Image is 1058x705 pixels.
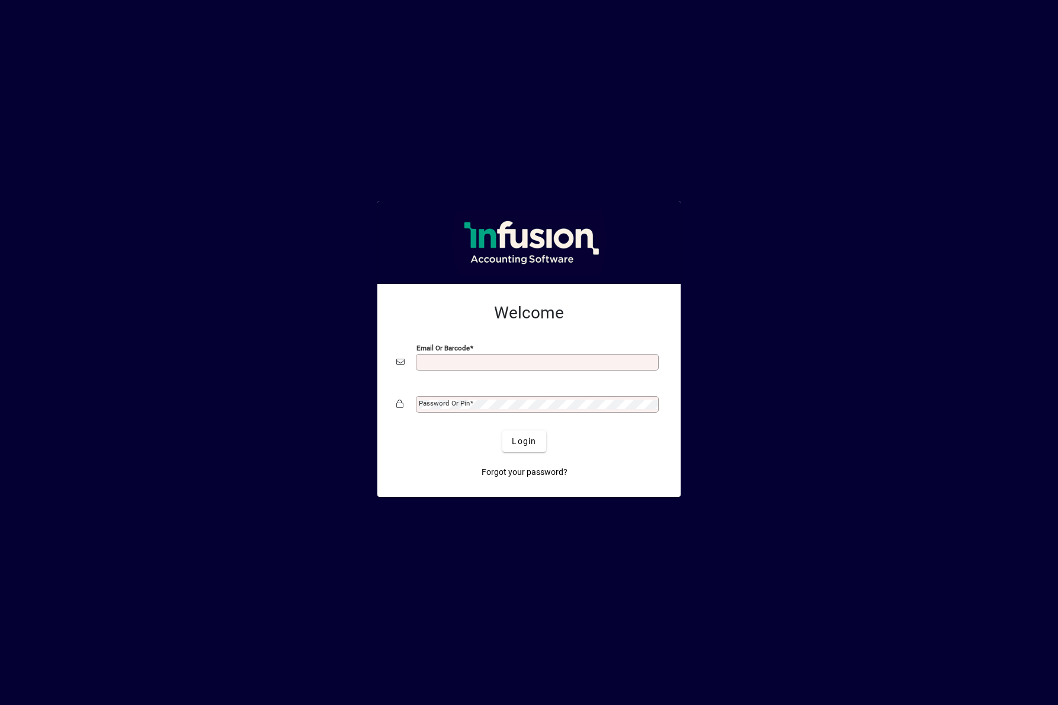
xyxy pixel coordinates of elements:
[419,399,470,407] mat-label: Password or Pin
[396,303,662,323] h2: Welcome
[512,435,536,448] span: Login
[502,430,546,452] button: Login
[477,461,572,483] a: Forgot your password?
[416,344,470,352] mat-label: Email or Barcode
[482,466,568,478] span: Forgot your password?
